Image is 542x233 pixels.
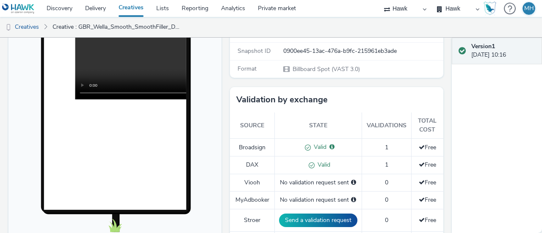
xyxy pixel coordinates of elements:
[4,23,13,32] img: dooh
[292,65,360,73] span: Billboard Spot (VAST 3.0)
[238,65,257,73] span: Format
[484,2,496,15] img: Hawk Academy
[385,143,388,151] span: 1
[484,2,500,15] a: Hawk Academy
[419,161,436,169] span: Free
[351,178,356,187] div: Please select a deal below and click on Send to send a validation request to Viooh.
[385,216,388,224] span: 0
[2,3,35,14] img: undefined Logo
[524,2,534,15] div: MH
[411,112,443,138] th: Total cost
[419,196,436,204] span: Free
[283,47,442,55] div: 0900ee45-13ac-476a-b9fc-215961eb3ade
[230,156,274,174] td: DAX
[362,112,411,138] th: Validations
[385,196,388,204] span: 0
[471,42,535,60] div: [DATE] 10:16
[315,161,330,169] span: Valid
[279,214,357,227] button: Send a validation request
[471,42,495,50] strong: Version 1
[236,93,328,106] h3: Validation by exchange
[230,174,274,191] td: Viooh
[351,196,356,204] div: Please select a deal below and click on Send to send a validation request to MyAdbooker.
[238,47,271,55] span: Snapshot ID
[279,196,357,204] div: No validation request sent
[230,209,274,231] td: Stroer
[419,216,436,224] span: Free
[48,17,184,37] a: Creative : GBR_Wella_Smooth_SmoothFiller_D6_10s
[230,139,274,156] td: Broadsign
[385,178,388,186] span: 0
[385,161,388,169] span: 1
[311,143,326,151] span: Valid
[230,112,274,138] th: Source
[230,192,274,209] td: MyAdbooker
[279,178,357,187] div: No validation request sent
[419,178,436,186] span: Free
[419,143,436,151] span: Free
[274,112,362,138] th: State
